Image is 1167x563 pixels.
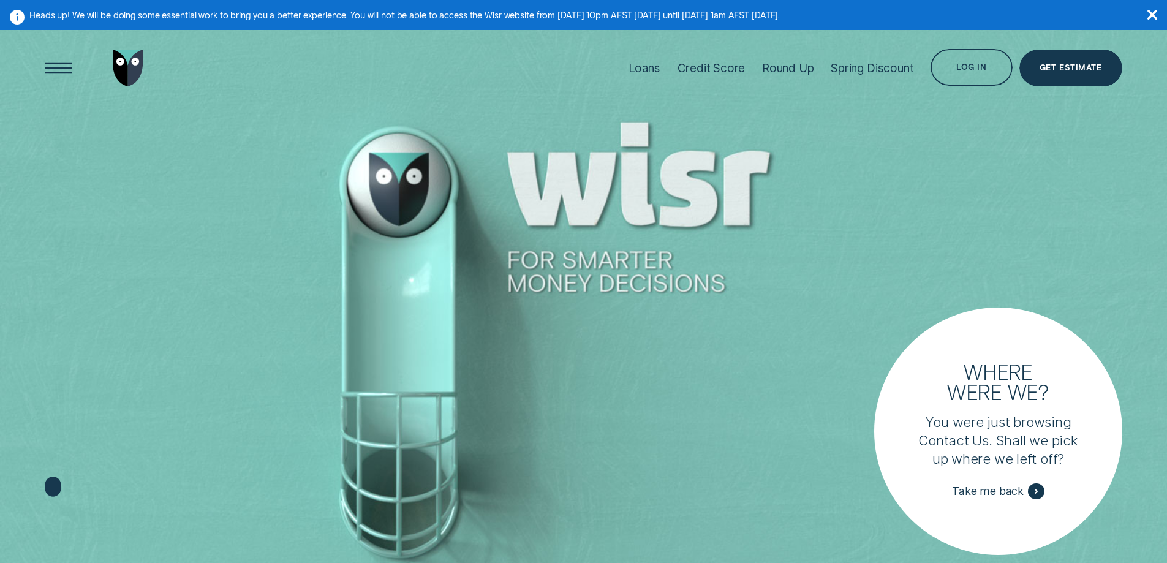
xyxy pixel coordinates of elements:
[931,49,1012,86] button: Log in
[762,61,814,75] div: Round Up
[678,61,746,75] div: Credit Score
[678,27,746,108] a: Credit Score
[113,50,143,86] img: Wisr
[1019,50,1122,86] a: Get Estimate
[916,413,1080,468] p: You were just browsing Contact Us. Shall we pick up where we left off?
[831,61,913,75] div: Spring Discount
[952,485,1024,498] span: Take me back
[629,27,660,108] a: Loans
[939,361,1059,402] h3: Where were we?
[40,50,77,86] button: Open Menu
[629,61,660,75] div: Loans
[874,308,1122,555] a: Where were we?You were just browsing Contact Us. Shall we pick up where we left off?Take me back
[110,27,146,108] a: Go to home page
[762,27,814,108] a: Round Up
[831,27,913,108] a: Spring Discount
